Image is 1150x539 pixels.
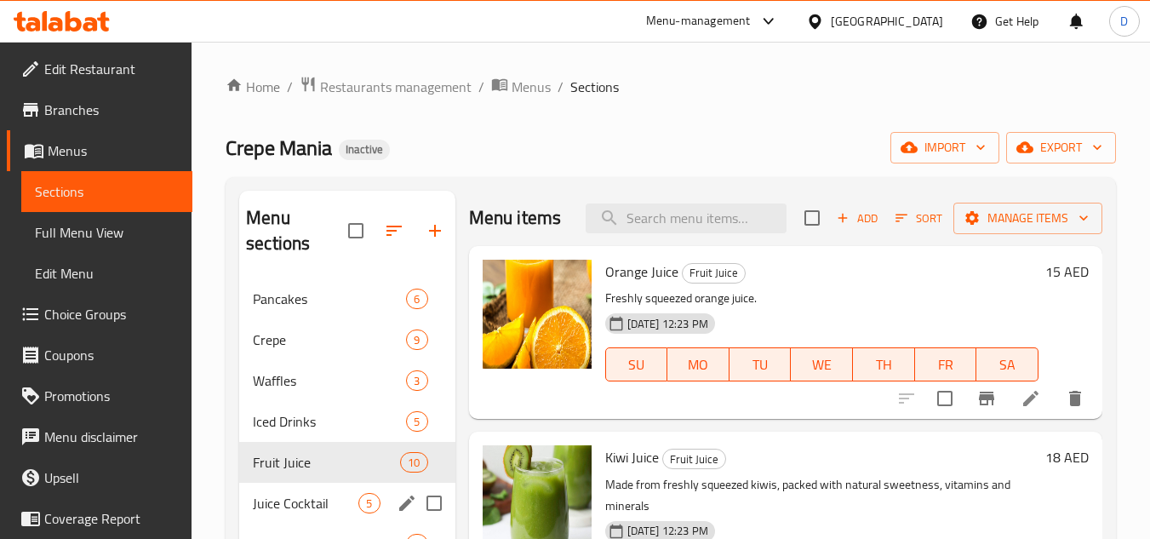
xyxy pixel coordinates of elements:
[605,288,1038,309] p: Freshly squeezed orange juice.
[621,523,715,539] span: [DATE] 12:23 PM
[915,347,977,381] button: FR
[662,449,726,469] div: Fruit Juice
[830,205,884,232] button: Add
[794,200,830,236] span: Select section
[21,212,192,253] a: Full Menu View
[338,213,374,249] span: Select all sections
[48,140,179,161] span: Menus
[35,222,179,243] span: Full Menu View
[407,373,426,389] span: 3
[791,347,853,381] button: WE
[1006,132,1116,163] button: export
[891,205,947,232] button: Sort
[35,181,179,202] span: Sections
[359,496,379,512] span: 5
[605,347,668,381] button: SU
[239,319,455,360] div: Crepe9
[729,347,792,381] button: TU
[44,386,179,406] span: Promotions
[253,289,406,309] span: Pancakes
[287,77,293,97] li: /
[895,209,942,228] span: Sort
[586,204,787,233] input: search
[394,490,420,516] button: edit
[663,450,725,469] span: Fruit Juice
[667,347,729,381] button: MO
[478,77,484,97] li: /
[683,263,745,283] span: Fruit Juice
[401,455,426,471] span: 10
[966,378,1007,419] button: Branch-specific-item
[7,457,192,498] a: Upsell
[226,76,1116,98] nav: breadcrumb
[21,171,192,212] a: Sections
[239,360,455,401] div: Waffles3
[44,467,179,488] span: Upsell
[1045,445,1089,469] h6: 18 AED
[239,442,455,483] div: Fruit Juice10
[605,259,678,284] span: Orange Juice
[320,77,472,97] span: Restaurants management
[860,353,908,377] span: TH
[7,294,192,335] a: Choice Groups
[674,353,723,377] span: MO
[226,77,280,97] a: Home
[831,12,943,31] div: [GEOGRAPHIC_DATA]
[1021,388,1041,409] a: Edit menu item
[300,76,472,98] a: Restaurants management
[884,205,953,232] span: Sort items
[904,137,986,158] span: import
[7,416,192,457] a: Menu disclaimer
[469,205,562,231] h2: Menu items
[44,508,179,529] span: Coverage Report
[953,203,1102,234] button: Manage items
[605,474,1038,517] p: Made from freshly squeezed kiwis, packed with natural sweetness, vitamins and minerals
[226,129,332,167] span: Crepe Mania
[7,376,192,416] a: Promotions
[239,483,455,524] div: Juice Cocktail5edit
[983,353,1032,377] span: SA
[44,100,179,120] span: Branches
[853,347,915,381] button: TH
[7,49,192,89] a: Edit Restaurant
[7,498,192,539] a: Coverage Report
[44,304,179,324] span: Choice Groups
[621,316,715,332] span: [DATE] 12:23 PM
[834,209,880,228] span: Add
[407,291,426,307] span: 6
[967,208,1089,229] span: Manage items
[830,205,884,232] span: Add item
[407,414,426,430] span: 5
[922,353,970,377] span: FR
[44,59,179,79] span: Edit Restaurant
[406,370,427,391] div: items
[976,347,1038,381] button: SA
[7,130,192,171] a: Menus
[1020,137,1102,158] span: export
[1120,12,1128,31] span: D
[339,142,390,157] span: Inactive
[570,77,619,97] span: Sections
[1045,260,1089,284] h6: 15 AED
[491,76,551,98] a: Menus
[483,260,592,369] img: Orange Juice
[253,493,358,513] span: Juice Cocktail
[558,77,564,97] li: /
[253,330,406,350] span: Crepe
[736,353,785,377] span: TU
[890,132,999,163] button: import
[253,370,406,391] span: Waffles
[7,89,192,130] a: Branches
[1055,378,1096,419] button: delete
[253,411,406,432] span: Iced Drinks
[646,11,751,32] div: Menu-management
[927,381,963,416] span: Select to update
[253,452,400,473] span: Fruit Juice
[44,345,179,365] span: Coupons
[44,427,179,447] span: Menu disclaimer
[7,335,192,376] a: Coupons
[239,278,455,319] div: Pancakes6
